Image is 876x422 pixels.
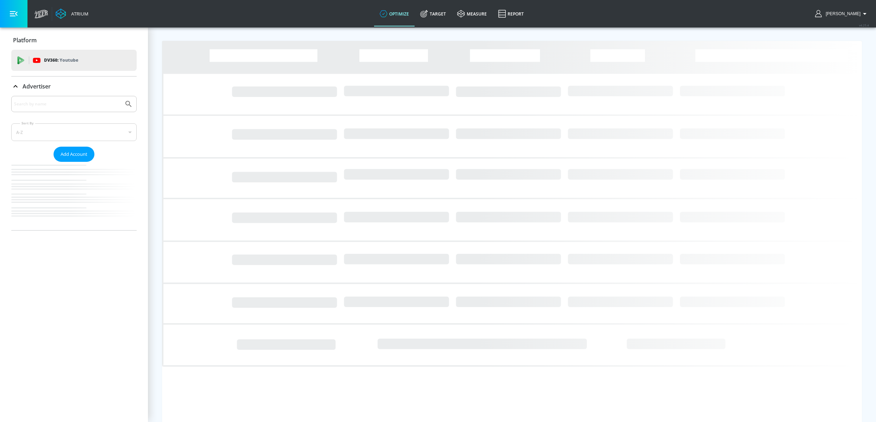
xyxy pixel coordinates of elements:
[14,99,121,109] input: Search by name
[68,11,88,17] div: Atrium
[11,123,137,141] div: A-Z
[859,23,869,27] span: v 4.25.4
[11,162,137,230] nav: list of Advertiser
[415,1,452,26] a: Target
[23,82,51,90] p: Advertiser
[61,150,87,158] span: Add Account
[60,56,78,64] p: Youtube
[11,30,137,50] div: Platform
[374,1,415,26] a: optimize
[56,8,88,19] a: Atrium
[492,1,529,26] a: Report
[13,36,37,44] p: Platform
[815,10,869,18] button: [PERSON_NAME]
[11,96,137,230] div: Advertiser
[11,50,137,71] div: DV360: Youtube
[823,11,861,16] span: login as: andersson.ceron@zefr.com
[452,1,492,26] a: measure
[54,147,94,162] button: Add Account
[44,56,78,64] p: DV360:
[20,121,35,126] label: Sort By
[11,77,137,96] div: Advertiser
